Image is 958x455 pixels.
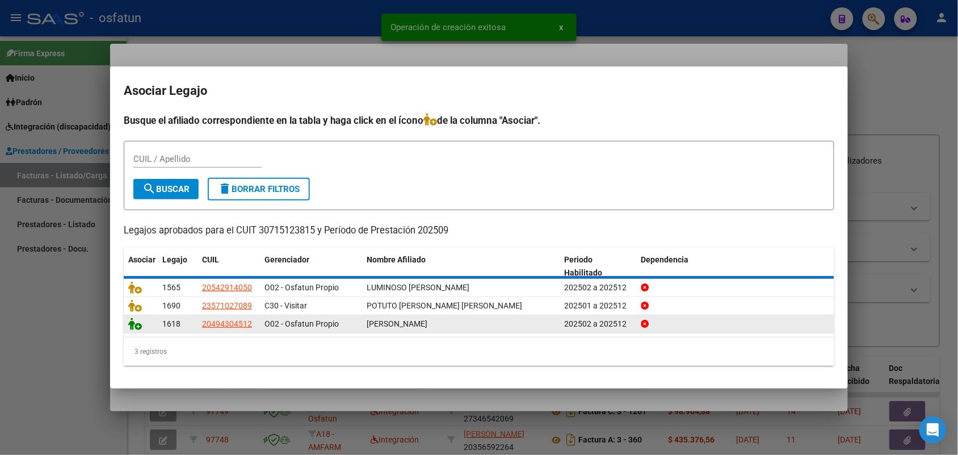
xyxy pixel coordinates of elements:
[142,182,156,195] mat-icon: search
[208,178,310,201] button: Borrar Filtros
[124,80,834,102] h2: Asociar Legajo
[162,319,180,328] span: 1618
[264,301,307,310] span: C30 - Visitar
[565,255,603,277] span: Periodo Habilitado
[637,248,835,285] datatable-header-cell: Dependencia
[367,319,427,328] span: PERKOVICH BAUTISTA
[124,224,834,238] p: Legajos aprobados para el CUIT 30715123815 y Período de Prestación 202509
[264,319,339,328] span: O02 - Osfatun Propio
[133,179,199,199] button: Buscar
[560,248,637,285] datatable-header-cell: Periodo Habilitado
[162,301,180,310] span: 1690
[367,255,426,264] span: Nombre Afiliado
[919,416,947,444] div: Open Intercom Messenger
[218,182,232,195] mat-icon: delete
[128,255,156,264] span: Asociar
[362,248,560,285] datatable-header-cell: Nombre Afiliado
[264,255,309,264] span: Gerenciador
[124,248,158,285] datatable-header-cell: Asociar
[124,113,834,128] h4: Busque el afiliado correspondiente en la tabla y haga click en el ícono de la columna "Asociar".
[264,283,339,292] span: O02 - Osfatun Propio
[162,283,180,292] span: 1565
[158,248,198,285] datatable-header-cell: Legajo
[198,248,260,285] datatable-header-cell: CUIL
[202,283,252,292] span: 20542914050
[202,255,219,264] span: CUIL
[565,299,632,312] div: 202501 a 202512
[202,319,252,328] span: 20494304512
[162,255,187,264] span: Legajo
[202,301,252,310] span: 23571027089
[142,184,190,194] span: Buscar
[565,281,632,294] div: 202502 a 202512
[565,318,632,331] div: 202502 a 202512
[367,283,469,292] span: LUMINOSO GHOSN VALENTINO LEON
[260,248,362,285] datatable-header-cell: Gerenciador
[367,301,522,310] span: POTUTO PUGLIESI SANTIAGO ADOLFO
[641,255,689,264] span: Dependencia
[218,184,300,194] span: Borrar Filtros
[124,337,834,366] div: 3 registros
